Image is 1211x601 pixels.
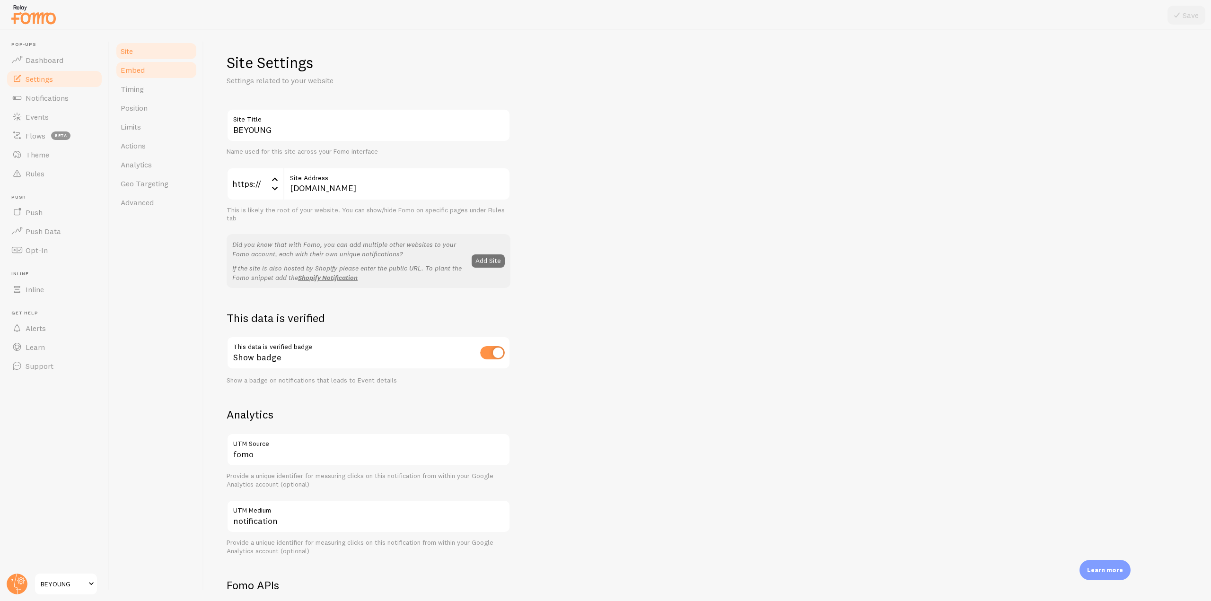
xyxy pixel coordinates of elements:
[6,222,103,241] a: Push Data
[41,578,86,590] span: BEYOUNG
[227,407,510,422] h2: Analytics
[115,193,198,212] a: Advanced
[227,336,510,371] div: Show badge
[26,74,53,84] span: Settings
[115,174,198,193] a: Geo Targeting
[6,319,103,338] a: Alerts
[26,342,45,352] span: Learn
[283,167,510,200] input: myhonestcompany.com
[227,75,454,86] p: Settings related to your website
[121,122,141,131] span: Limits
[121,65,145,75] span: Embed
[6,338,103,357] a: Learn
[6,145,103,164] a: Theme
[232,240,466,259] p: Did you know that with Fomo, you can add multiple other websites to your Fomo account, each with ...
[227,376,510,385] div: Show a badge on notifications that leads to Event details
[115,136,198,155] a: Actions
[6,241,103,260] a: Opt-In
[1087,566,1123,575] p: Learn more
[283,167,510,183] label: Site Address
[26,361,53,371] span: Support
[1079,560,1131,580] div: Learn more
[26,245,48,255] span: Opt-In
[11,42,103,48] span: Pop-ups
[298,273,358,282] a: Shopify Notification
[121,160,152,169] span: Analytics
[26,131,45,140] span: Flows
[121,46,133,56] span: Site
[121,141,146,150] span: Actions
[26,55,63,65] span: Dashboard
[26,93,69,103] span: Notifications
[227,578,510,592] h2: Fomo APIs
[11,194,103,200] span: Push
[121,103,148,113] span: Position
[227,311,510,325] h2: This data is verified
[121,84,144,94] span: Timing
[6,203,103,222] a: Push
[6,126,103,145] a: Flows beta
[115,98,198,117] a: Position
[115,61,198,79] a: Embed
[6,107,103,126] a: Events
[26,112,49,122] span: Events
[11,271,103,277] span: Inline
[121,179,168,188] span: Geo Targeting
[34,573,98,595] a: BEYOUNG
[227,109,510,125] label: Site Title
[227,472,510,488] div: Provide a unique identifier for measuring clicks on this notification from within your Google Ana...
[227,500,510,516] label: UTM Medium
[6,357,103,375] a: Support
[227,539,510,555] div: Provide a unique identifier for measuring clicks on this notification from within your Google Ana...
[227,53,510,72] h1: Site Settings
[115,117,198,136] a: Limits
[227,148,510,156] div: Name used for this site across your Fomo interface
[6,280,103,299] a: Inline
[26,150,49,159] span: Theme
[51,131,70,140] span: beta
[6,70,103,88] a: Settings
[472,254,505,268] button: Add Site
[232,263,466,282] p: If the site is also hosted by Shopify please enter the public URL. To plant the Fomo snippet add the
[11,310,103,316] span: Get Help
[227,167,283,200] div: https://
[121,198,154,207] span: Advanced
[26,323,46,333] span: Alerts
[26,285,44,294] span: Inline
[6,164,103,183] a: Rules
[115,79,198,98] a: Timing
[227,433,510,449] label: UTM Source
[10,2,57,26] img: fomo-relay-logo-orange.svg
[227,206,510,223] div: This is likely the root of your website. You can show/hide Fomo on specific pages under Rules tab
[26,208,43,217] span: Push
[115,155,198,174] a: Analytics
[26,226,61,236] span: Push Data
[6,51,103,70] a: Dashboard
[6,88,103,107] a: Notifications
[26,169,44,178] span: Rules
[115,42,198,61] a: Site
